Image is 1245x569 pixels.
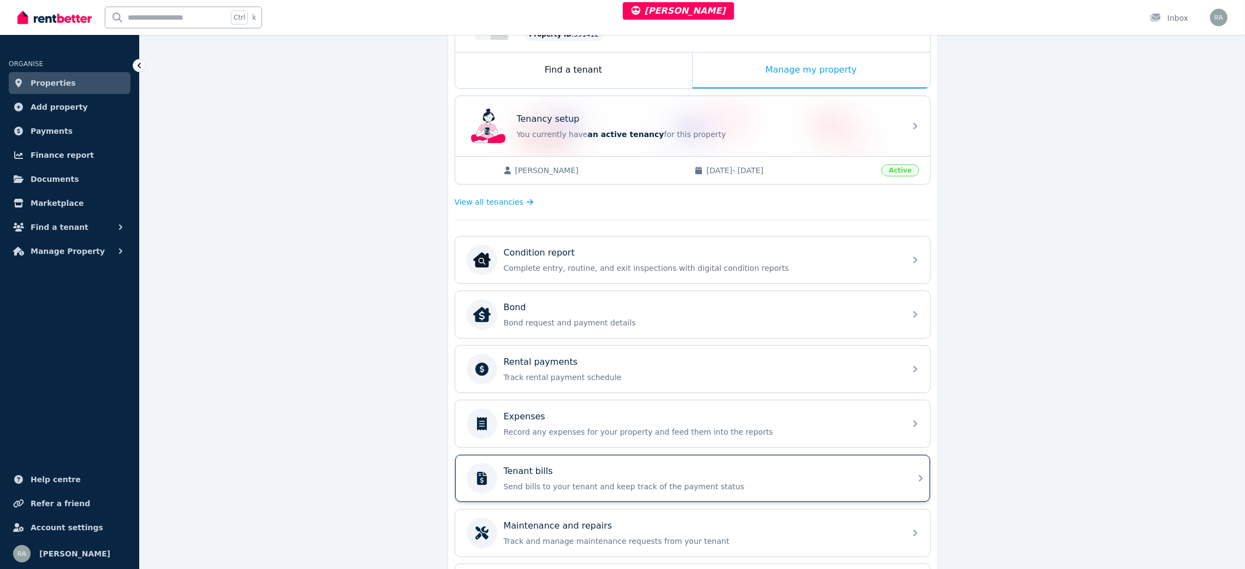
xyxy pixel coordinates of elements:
[473,306,491,323] img: Bond
[31,221,88,234] span: Find a tenant
[9,120,130,142] a: Payments
[9,168,130,190] a: Documents
[455,346,930,393] a: Rental paymentsTrack rental payment schedule
[31,100,88,114] span: Add property
[1210,9,1228,26] img: Rochelle Alvarez
[517,129,899,140] p: You currently have for this property
[632,5,726,16] span: [PERSON_NAME]
[504,355,578,369] p: Rental payments
[455,197,523,208] span: View all tenancies
[31,173,79,186] span: Documents
[455,291,930,338] a: BondBondBond request and payment details
[455,96,930,156] a: Tenancy setupTenancy setupYou currently havean active tenancyfor this property
[504,481,899,492] p: Send bills to your tenant and keep track of the payment status
[473,251,491,269] img: Condition report
[504,246,575,259] p: Condition report
[9,192,130,214] a: Marketplace
[504,372,899,383] p: Track rental payment schedule
[31,521,103,534] span: Account settings
[588,130,664,139] span: an active tenancy
[9,144,130,166] a: Finance report
[9,469,130,490] a: Help centre
[31,76,76,90] span: Properties
[17,9,92,26] img: RentBetter
[31,197,84,210] span: Marketplace
[31,149,94,162] span: Finance report
[31,497,90,510] span: Refer a friend
[504,426,899,437] p: Record any expenses for your property and feed them into the reports
[504,536,899,547] p: Track and manage maintenance requests from your tenant
[515,165,684,176] span: [PERSON_NAME]
[9,96,130,118] a: Add property
[455,197,534,208] a: View all tenancies
[706,165,875,176] span: [DATE] - [DATE]
[881,164,919,176] span: Active
[13,545,31,562] img: Rochelle Alvarez
[504,410,545,423] p: Expenses
[504,519,612,532] p: Maintenance and repairs
[455,52,692,88] div: Find a tenant
[517,112,580,126] p: Tenancy setup
[9,72,130,94] a: Properties
[31,245,105,258] span: Manage Property
[504,465,553,478] p: Tenant bills
[9,60,43,68] span: ORGANISE
[9,517,130,538] a: Account settings
[693,52,930,88] div: Manage my property
[39,547,110,560] span: [PERSON_NAME]
[455,236,930,283] a: Condition reportCondition reportComplete entry, routine, and exit inspections with digital condit...
[9,216,130,238] button: Find a tenant
[504,301,526,314] p: Bond
[31,125,73,138] span: Payments
[252,13,256,22] span: k
[9,493,130,514] a: Refer a friend
[455,400,930,447] a: ExpensesRecord any expenses for your property and feed them into the reports
[504,263,899,274] p: Complete entry, routine, and exit inspections with digital condition reports
[31,473,81,486] span: Help centre
[9,240,130,262] button: Manage Property
[471,109,506,144] img: Tenancy setup
[504,317,899,328] p: Bond request and payment details
[1150,13,1188,23] div: Inbox
[455,455,930,502] a: Tenant billsSend bills to your tenant and keep track of the payment status
[231,10,248,25] span: Ctrl
[455,509,930,556] a: Maintenance and repairsTrack and manage maintenance requests from your tenant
